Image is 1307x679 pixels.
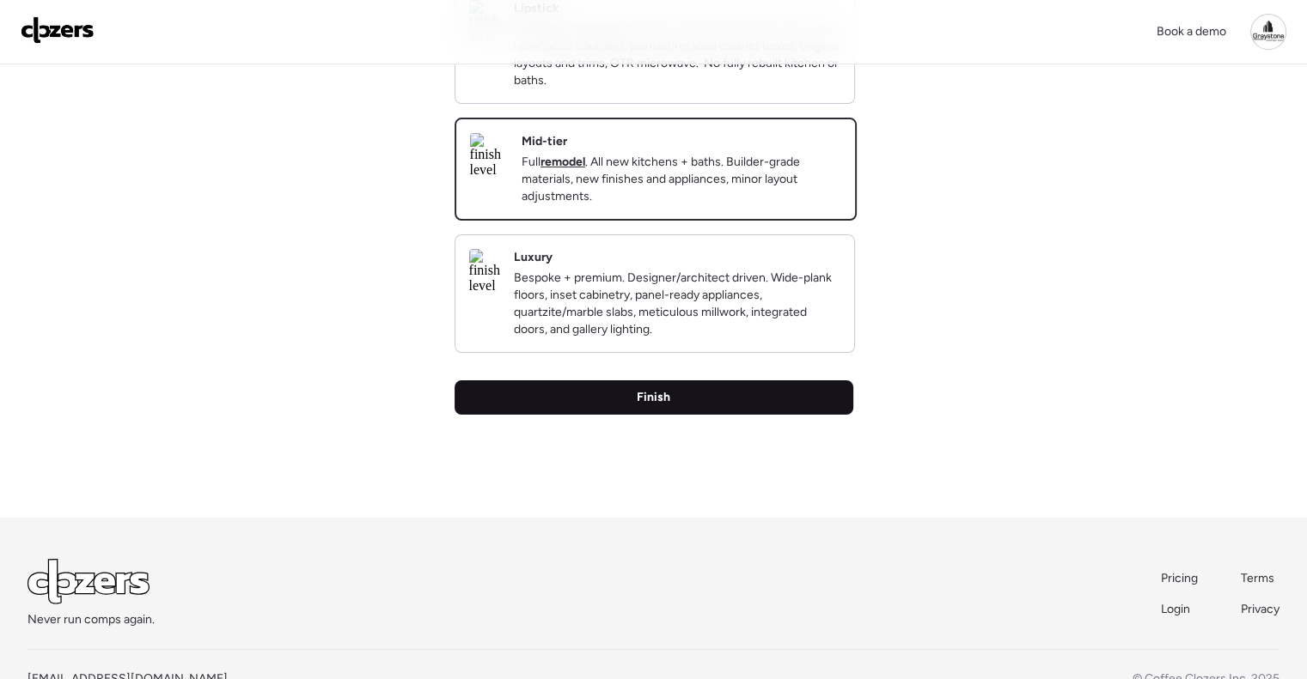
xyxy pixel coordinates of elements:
[637,389,670,406] span: Finish
[27,611,155,628] span: Never run comps again.
[21,16,95,44] img: Logo
[470,133,508,178] img: finish level
[469,249,500,294] img: finish level
[522,133,567,150] h2: Mid-tier
[1161,570,1200,587] a: Pricing
[514,249,553,266] h2: Luxury
[1241,571,1274,585] span: Terms
[1157,24,1226,39] span: Book a demo
[1241,602,1280,616] span: Privacy
[1241,601,1280,618] a: Privacy
[522,154,841,205] p: Full . All new kitchens + baths. Builder-grade materials, new finishes and appliances, minor layo...
[27,559,150,604] img: Logo Light
[1161,571,1198,585] span: Pricing
[541,155,585,169] strong: remodel
[1161,601,1200,618] a: Login
[514,270,840,338] p: Bespoke + premium. Designer/architect driven. Wide-plank floors, inset cabinetry, panel-ready app...
[1161,602,1190,616] span: Login
[1241,570,1280,587] a: Terms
